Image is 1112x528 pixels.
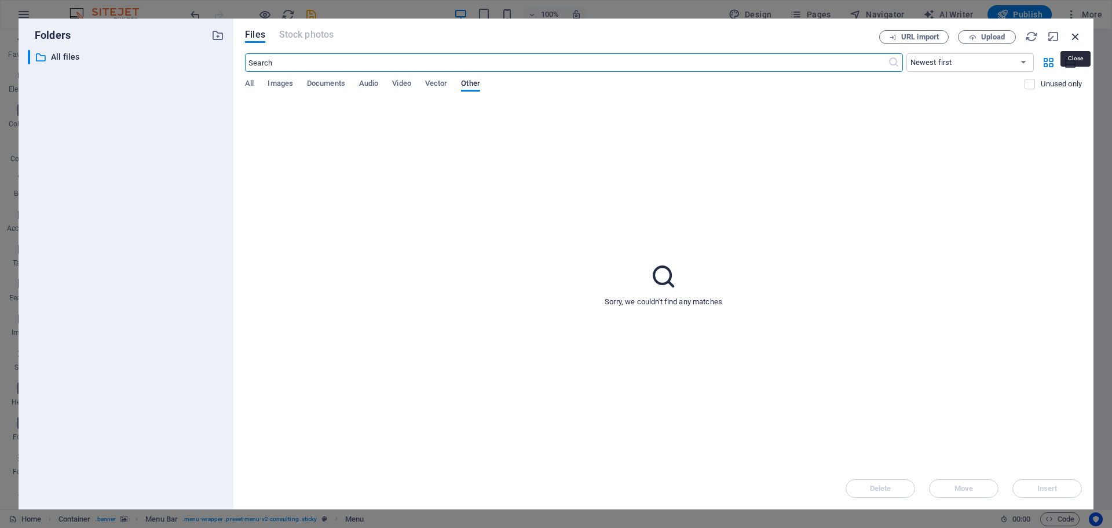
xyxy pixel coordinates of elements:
span: Upload [981,34,1005,41]
span: Video [392,77,411,93]
button: URL import [879,30,949,44]
i: Create new folder [211,29,224,42]
span: All [245,77,254,93]
p: All files [51,50,203,64]
span: URL import [901,34,939,41]
i: Minimize [1047,30,1060,43]
p: Folders [28,28,71,43]
button: Upload [958,30,1016,44]
span: Audio [359,77,378,93]
span: Images [268,77,293,93]
span: Vector [425,77,448,93]
span: This file type is not supported by this element [279,28,334,42]
p: Displays only files that are not in use on the website. Files added during this session can still... [1041,79,1082,89]
i: Reload [1025,30,1038,43]
div: ​ [28,50,30,64]
p: Sorry, we couldn't find any matches [605,297,722,307]
span: Other [461,77,480,93]
input: Search [245,53,887,72]
span: Documents [307,77,345,93]
span: Files [245,28,265,42]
